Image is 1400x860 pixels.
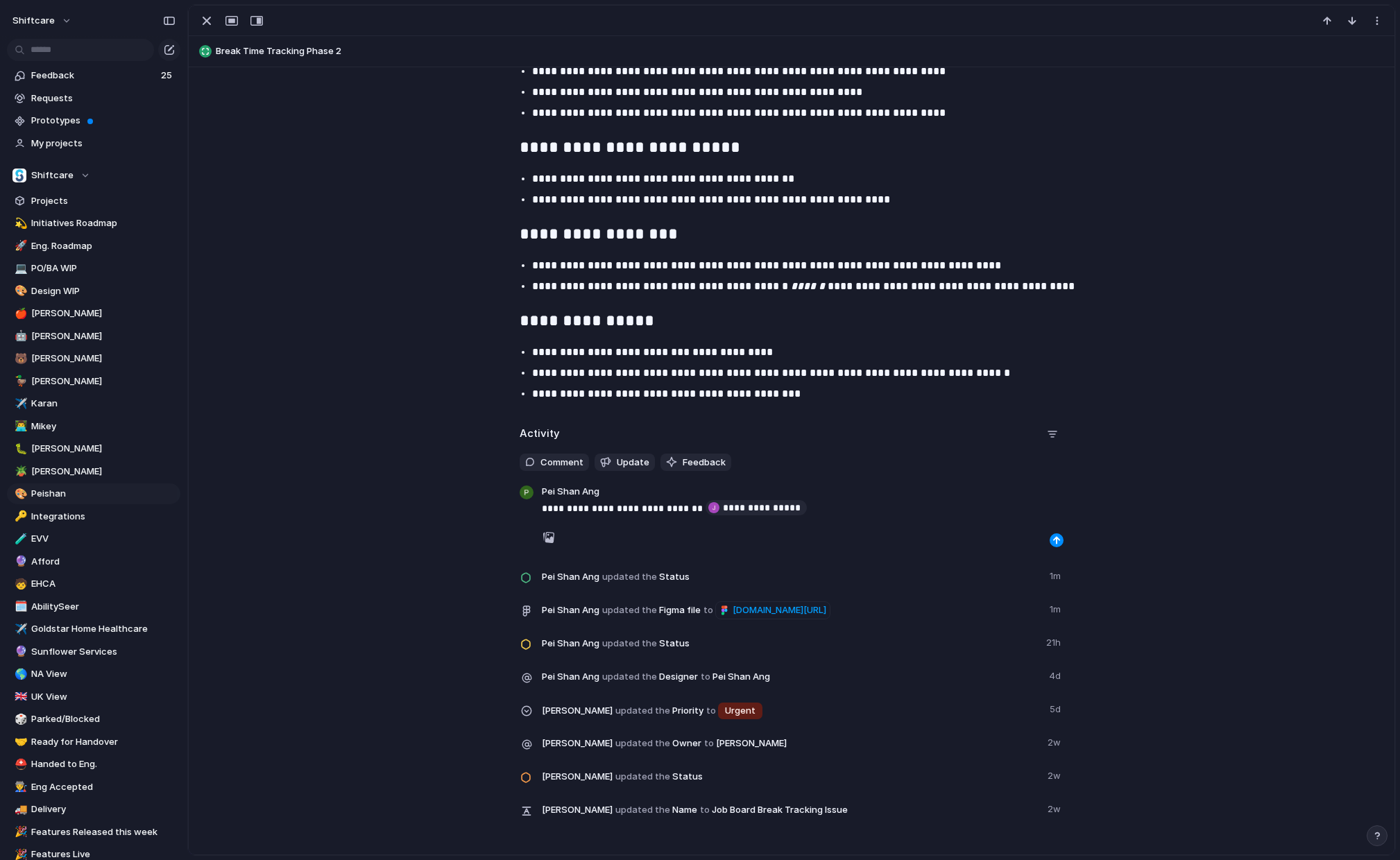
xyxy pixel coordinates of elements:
[31,307,176,320] span: [PERSON_NAME]
[704,737,714,750] span: to
[12,825,26,839] button: 🎉
[15,802,24,818] div: 🚚
[15,418,24,434] div: 👨‍💻
[542,600,1041,619] span: Figma file
[7,133,180,154] a: My projects
[15,712,24,728] div: 🎲
[31,825,176,839] span: Features Released this week
[31,216,176,230] span: Initiatives Roadmap
[7,642,180,662] a: 🔮Sunflower Services
[12,261,26,275] button: 💻
[700,803,710,817] span: to
[1050,567,1064,583] span: 1m
[12,14,55,28] span: shiftcare
[15,824,24,840] div: 🎉
[31,169,74,182] span: Shiftcare
[12,780,26,794] button: 👨‍🏭
[615,704,670,718] span: updated the
[31,194,176,208] span: Projects
[7,110,180,131] a: Prototypes
[7,371,180,392] a: 🦆[PERSON_NAME]
[31,397,176,411] span: Karan
[7,822,180,843] a: 🎉Features Released this week
[617,456,649,470] span: Update
[540,456,583,470] span: Comment
[602,603,657,617] span: updated the
[31,487,176,501] span: Peishan
[15,734,24,750] div: 🤝
[7,687,180,707] a: 🇬🇧UK View
[31,114,176,128] span: Prototypes
[542,766,1039,786] span: Status
[7,664,180,685] a: 🌎NA View
[15,621,24,637] div: ✈️
[7,65,180,86] a: Feedback25
[1049,666,1064,683] span: 4d
[7,732,180,752] a: 🤝Ready for Handover
[15,463,24,479] div: 🪴
[7,619,180,639] div: ✈️Goldstar Home Healthcare
[7,236,180,257] a: 🚀Eng. Roadmap
[701,670,710,684] span: to
[12,352,26,365] button: 🐻
[12,239,26,253] button: 🚀
[542,567,1041,586] span: Status
[733,603,826,617] span: [DOMAIN_NAME][URL]
[6,10,79,32] button: shiftcare
[12,757,26,771] button: ⛑️
[7,754,180,775] a: ⛑️Handed to Eng.
[31,69,157,83] span: Feedback
[7,281,180,302] a: 🎨Design WIP
[7,258,180,279] a: 💻PO/BA WIP
[15,531,24,547] div: 🧪
[31,645,176,659] span: Sunflower Services
[15,396,24,412] div: ✈️
[12,577,26,591] button: 🧒
[542,704,613,718] span: [PERSON_NAME]
[542,737,613,750] span: [PERSON_NAME]
[542,800,1039,819] span: Name Job Board Break Tracking Issue
[7,191,180,212] a: Projects
[12,712,26,726] button: 🎲
[15,644,24,660] div: 🔮
[31,375,176,388] span: [PERSON_NAME]
[7,461,180,482] div: 🪴[PERSON_NAME]
[161,69,175,83] span: 25
[7,213,180,234] a: 💫Initiatives Roadmap
[542,633,1038,653] span: Status
[12,487,26,501] button: 🎨
[15,216,24,232] div: 💫
[12,284,26,298] button: 🎨
[716,737,787,750] span: [PERSON_NAME]
[12,465,26,479] button: 🪴
[12,329,26,343] button: 🤖
[542,803,613,817] span: [PERSON_NAME]
[7,88,180,109] a: Requests
[7,326,180,347] a: 🤖[PERSON_NAME]
[31,780,176,794] span: Eng Accepted
[15,779,24,795] div: 👨‍🏭
[1048,800,1064,816] span: 2w
[7,348,180,369] div: 🐻[PERSON_NAME]
[12,307,26,320] button: 🍎
[7,506,180,527] a: 🔑Integrations
[15,553,24,569] div: 🔮
[7,777,180,798] div: 👨‍🏭Eng Accepted
[542,700,1041,721] span: Priority
[15,486,24,502] div: 🎨
[7,303,180,324] div: 🍎[PERSON_NAME]
[1046,633,1064,650] span: 21h
[31,442,176,456] span: [PERSON_NAME]
[12,555,26,569] button: 🔮
[7,596,180,617] a: 🗓️AbilitySeer
[12,645,26,659] button: 🔮
[12,397,26,411] button: ✈️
